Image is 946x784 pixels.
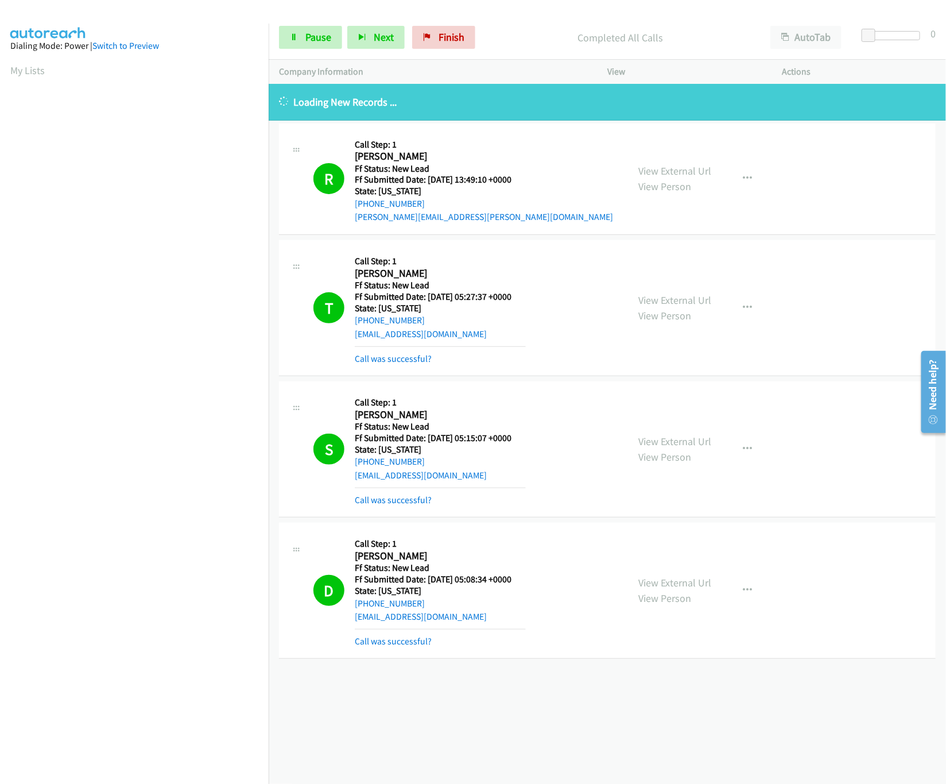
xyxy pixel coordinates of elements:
h1: T [313,292,344,323]
iframe: Dialpad [10,88,269,634]
h5: Ff Submitted Date: [DATE] 05:08:34 +0000 [355,574,526,585]
p: View [607,65,761,79]
p: Loading New Records ... [279,94,936,110]
a: View Person [638,592,691,605]
a: View Person [638,180,691,193]
a: [EMAIL_ADDRESS][DOMAIN_NAME] [355,470,487,481]
h2: [PERSON_NAME] [355,550,526,563]
a: [PHONE_NUMBER] [355,456,425,467]
h5: Ff Submitted Date: [DATE] 13:49:10 +0000 [355,174,613,186]
a: View Person [638,309,691,322]
a: Call was successful? [355,353,432,364]
a: [PHONE_NUMBER] [355,598,425,609]
span: Finish [439,30,464,44]
button: Next [347,26,405,49]
a: View External Url [638,435,711,448]
h1: D [313,575,344,606]
p: Actions [782,65,936,79]
div: 0 [931,26,936,41]
span: Pause [305,30,331,44]
h5: Ff Status: New Lead [355,163,613,175]
h2: [PERSON_NAME] [355,408,526,422]
h1: R [313,163,344,194]
a: View External Url [638,576,711,589]
p: Completed All Calls [491,30,750,45]
a: View External Url [638,164,711,177]
h5: Ff Submitted Date: [DATE] 05:15:07 +0000 [355,432,526,444]
h5: Call Step: 1 [355,139,613,150]
a: [PHONE_NUMBER] [355,198,425,209]
h2: [PERSON_NAME] [355,267,526,280]
div: Dialing Mode: Power | [10,39,258,53]
h5: Call Step: 1 [355,397,526,408]
h5: State: [US_STATE] [355,444,526,455]
h5: Ff Status: New Lead [355,562,526,574]
h1: S [313,434,344,465]
a: [EMAIL_ADDRESS][DOMAIN_NAME] [355,329,487,339]
h5: State: [US_STATE] [355,303,526,314]
a: View Person [638,450,691,464]
a: Switch to Preview [92,40,159,51]
h5: Ff Status: New Lead [355,280,526,291]
h5: Call Step: 1 [355,256,526,267]
p: Company Information [279,65,587,79]
h2: [PERSON_NAME] [355,150,526,163]
a: Pause [279,26,342,49]
h5: State: [US_STATE] [355,186,613,197]
a: [EMAIL_ADDRESS][DOMAIN_NAME] [355,611,487,622]
a: [PHONE_NUMBER] [355,315,425,326]
h5: Ff Submitted Date: [DATE] 05:27:37 +0000 [355,291,526,303]
span: Next [374,30,394,44]
a: Call was successful? [355,495,432,505]
a: [PERSON_NAME][EMAIL_ADDRESS][PERSON_NAME][DOMAIN_NAME] [355,211,613,222]
a: Call was successful? [355,636,432,647]
h5: Call Step: 1 [355,538,526,550]
button: AutoTab [770,26,842,49]
a: View External Url [638,293,711,307]
a: Finish [412,26,475,49]
h5: State: [US_STATE] [355,585,526,597]
a: My Lists [10,64,45,77]
iframe: Resource Center [913,346,946,438]
h5: Ff Status: New Lead [355,421,526,432]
